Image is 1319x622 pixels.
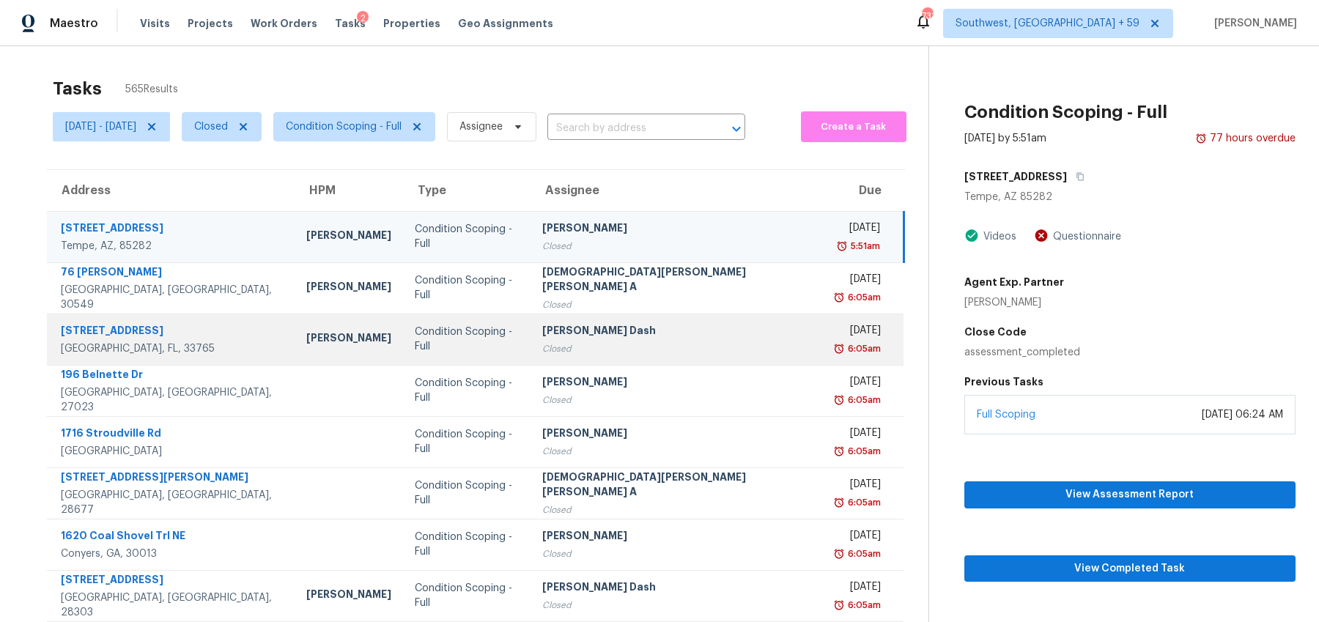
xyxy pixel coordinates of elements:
[964,228,979,243] img: Artifact Present Icon
[335,18,366,29] span: Tasks
[415,376,519,405] div: Condition Scoping - Full
[542,341,811,356] div: Closed
[835,323,881,341] div: [DATE]
[833,598,845,612] img: Overdue Alarm Icon
[542,444,811,459] div: Closed
[61,341,283,356] div: [GEOGRAPHIC_DATA], FL, 33765
[306,228,391,246] div: [PERSON_NAME]
[964,345,1296,360] div: assessment_completed
[61,590,283,620] div: [GEOGRAPHIC_DATA], [GEOGRAPHIC_DATA], 28303
[61,444,283,459] div: [GEOGRAPHIC_DATA]
[458,16,553,31] span: Geo Assignments
[964,169,1067,184] h5: [STREET_ADDRESS]
[140,16,170,31] span: Visits
[835,272,881,290] div: [DATE]
[415,427,519,456] div: Condition Scoping - Full
[295,170,403,211] th: HPM
[833,444,845,459] img: Overdue Alarm Icon
[964,481,1296,508] button: View Assessment Report
[53,81,102,96] h2: Tasks
[415,478,519,508] div: Condition Scoping - Full
[845,341,881,356] div: 6:05am
[845,598,881,612] div: 6:05am
[964,374,1296,389] h5: Previous Tasks
[845,290,881,305] div: 6:05am
[61,323,283,341] div: [STREET_ADDRESS]
[833,495,845,510] img: Overdue Alarm Icon
[1202,407,1283,422] div: [DATE] 06:24 AM
[61,367,283,385] div: 196 Belnette Dr
[726,119,747,139] button: Open
[61,283,283,312] div: [GEOGRAPHIC_DATA], [GEOGRAPHIC_DATA], 30549
[542,374,811,393] div: [PERSON_NAME]
[835,580,881,598] div: [DATE]
[1208,16,1297,31] span: [PERSON_NAME]
[547,117,704,140] input: Search by address
[542,393,811,407] div: Closed
[824,170,904,211] th: Due
[964,190,1296,204] div: Tempe, AZ 85282
[459,119,503,134] span: Assignee
[1049,229,1121,244] div: Questionnaire
[801,111,906,142] button: Create a Task
[833,547,845,561] img: Overdue Alarm Icon
[833,393,845,407] img: Overdue Alarm Icon
[61,239,283,253] div: Tempe, AZ, 85282
[845,547,881,561] div: 6:05am
[964,275,1064,289] h5: Agent Exp. Partner
[1067,163,1087,190] button: Copy Address
[415,530,519,559] div: Condition Scoping - Full
[61,470,283,488] div: [STREET_ADDRESS][PERSON_NAME]
[65,119,136,134] span: [DATE] - [DATE]
[845,393,881,407] div: 6:05am
[836,239,848,253] img: Overdue Alarm Icon
[976,486,1284,504] span: View Assessment Report
[542,264,811,297] div: [DEMOGRAPHIC_DATA][PERSON_NAME] [PERSON_NAME] A
[383,16,440,31] span: Properties
[61,221,283,239] div: [STREET_ADDRESS]
[833,290,845,305] img: Overdue Alarm Icon
[835,221,880,239] div: [DATE]
[542,426,811,444] div: [PERSON_NAME]
[61,264,283,283] div: 76 [PERSON_NAME]
[542,297,811,312] div: Closed
[964,131,1046,146] div: [DATE] by 5:51am
[194,119,228,134] span: Closed
[61,528,283,547] div: 1620 Coal Shovel Trl NE
[542,547,811,561] div: Closed
[835,426,881,444] div: [DATE]
[542,528,811,547] div: [PERSON_NAME]
[977,410,1035,420] a: Full Scoping
[357,11,369,26] div: 2
[61,488,283,517] div: [GEOGRAPHIC_DATA], [GEOGRAPHIC_DATA], 28677
[964,295,1064,310] div: [PERSON_NAME]
[835,477,881,495] div: [DATE]
[125,82,178,97] span: 565 Results
[964,105,1167,119] h2: Condition Scoping - Full
[415,325,519,354] div: Condition Scoping - Full
[47,170,295,211] th: Address
[976,560,1284,578] span: View Completed Task
[61,572,283,590] div: [STREET_ADDRESS]
[979,229,1016,244] div: Videos
[848,239,880,253] div: 5:51am
[188,16,233,31] span: Projects
[956,16,1139,31] span: Southwest, [GEOGRAPHIC_DATA] + 59
[306,279,391,297] div: [PERSON_NAME]
[61,426,283,444] div: 1716 Stroudville Rd
[835,528,881,547] div: [DATE]
[306,587,391,605] div: [PERSON_NAME]
[531,170,823,211] th: Assignee
[542,323,811,341] div: [PERSON_NAME] Dash
[845,495,881,510] div: 6:05am
[1034,228,1049,243] img: Artifact Not Present Icon
[835,374,881,393] div: [DATE]
[833,341,845,356] img: Overdue Alarm Icon
[542,221,811,239] div: [PERSON_NAME]
[542,470,811,503] div: [DEMOGRAPHIC_DATA][PERSON_NAME] [PERSON_NAME] A
[808,119,899,136] span: Create a Task
[306,330,391,349] div: [PERSON_NAME]
[964,325,1296,339] h5: Close Code
[542,598,811,612] div: Closed
[845,444,881,459] div: 6:05am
